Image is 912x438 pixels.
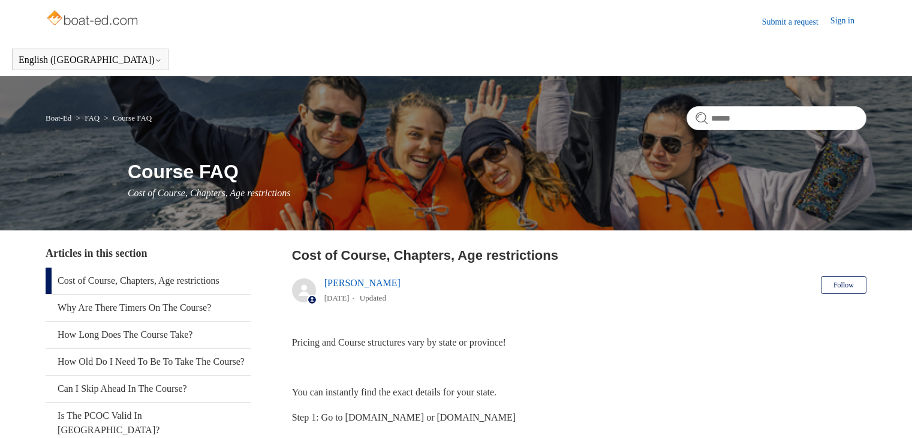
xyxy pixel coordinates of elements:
a: How Long Does The Course Take? [46,322,251,348]
a: Course FAQ [113,113,152,122]
span: Cost of Course, Chapters, Age restrictions [128,188,291,198]
a: [PERSON_NAME] [324,278,401,288]
li: Boat-Ed [46,113,74,122]
a: Can I Skip Ahead In The Course? [46,376,251,402]
a: Cost of Course, Chapters, Age restrictions [46,268,251,294]
img: Boat-Ed Help Center home page [46,7,141,31]
h2: Cost of Course, Chapters, Age restrictions [292,245,866,265]
span: Pricing and Course structures vary by state or province! [292,337,506,347]
li: Updated [360,293,386,302]
time: 04/08/2025, 13:01 [324,293,350,302]
a: FAQ [85,113,100,122]
li: FAQ [74,113,102,122]
a: Boat-Ed [46,113,71,122]
a: Submit a request [762,16,830,28]
span: You can instantly find the exact details for your state. [292,387,496,397]
a: Sign in [830,14,866,29]
a: Why Are There Timers On The Course? [46,295,251,321]
span: Step 1: Go to [DOMAIN_NAME] or [DOMAIN_NAME] [292,412,516,422]
li: Course FAQ [102,113,152,122]
span: Articles in this section [46,247,147,259]
input: Search [687,106,866,130]
h1: Course FAQ [128,157,866,186]
button: English ([GEOGRAPHIC_DATA]) [19,55,162,65]
button: Follow Article [821,276,866,294]
a: How Old Do I Need To Be To Take The Course? [46,349,251,375]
